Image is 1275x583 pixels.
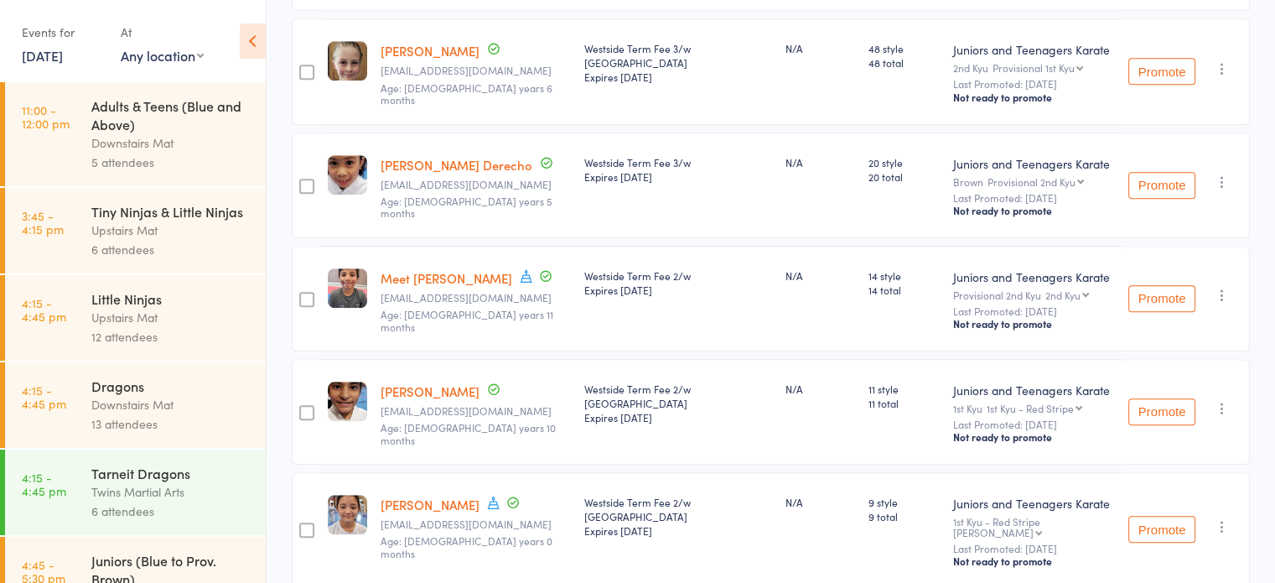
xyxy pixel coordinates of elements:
div: Little Ninjas [91,289,251,308]
span: 48 total [868,55,940,70]
span: Age: [DEMOGRAPHIC_DATA] years 0 months [381,534,552,560]
div: Westside Term Fee 2/w [583,268,771,297]
a: Meet [PERSON_NAME] [381,269,512,287]
a: [PERSON_NAME] Derecho [381,156,532,174]
button: Promote [1128,285,1195,312]
div: Upstairs Mat [91,221,251,240]
small: Last Promoted: [DATE] [953,78,1115,90]
div: Adults & Teens (Blue and Above) [91,96,251,133]
span: 20 total [868,169,940,184]
div: Westside Term Fee 3/w [GEOGRAPHIC_DATA] [583,41,771,84]
div: Twins Martial Arts [91,482,251,502]
span: 9 style [868,495,940,509]
img: image1709711835.png [328,495,367,534]
time: 4:15 - 4:45 pm [22,296,66,323]
div: N/A [785,268,856,283]
div: [PERSON_NAME] [953,527,1034,538]
span: 9 total [868,509,940,523]
img: image1614575810.png [328,41,367,81]
small: Last Promoted: [DATE] [953,192,1115,204]
time: 3:45 - 4:15 pm [22,209,64,236]
div: Westside Term Fee 3/w [583,155,771,184]
small: Last Promoted: [DATE] [953,305,1115,317]
div: 6 attendees [91,240,251,259]
div: Expires [DATE] [583,70,771,84]
img: image1646891893.png [328,268,367,308]
small: Last Promoted: [DATE] [953,419,1115,430]
span: 14 style [868,268,940,283]
div: Expires [DATE] [583,410,771,424]
span: 11 total [868,396,940,410]
div: Tiny Ninjas & Little Ninjas [91,202,251,221]
div: Juniors and Teenagers Karate [953,495,1115,512]
div: Westside Term Fee 2/w [GEOGRAPHIC_DATA] [583,382,771,424]
div: 5 attendees [91,153,251,172]
a: 11:00 -12:00 pmAdults & Teens (Blue and Above)Downstairs Mat5 attendees [5,82,266,186]
div: Not ready to promote [953,554,1115,568]
div: Provisional 1st Kyu [993,62,1075,73]
div: Provisional 2nd Kyu [953,289,1115,300]
img: image1620202912.png [328,382,367,421]
time: 4:15 - 4:45 pm [22,383,66,410]
div: 1st Kyu [953,403,1115,414]
div: N/A [785,382,856,396]
div: N/A [785,41,856,55]
small: ahshlhah1980@gmail.com [381,65,570,76]
small: sahadu@gmail.com [381,518,570,530]
div: At [121,18,204,46]
div: 12 attendees [91,327,251,346]
div: Juniors and Teenagers Karate [953,382,1115,398]
span: 11 style [868,382,940,396]
div: Not ready to promote [953,430,1115,444]
small: rohanvs@gmail.com [381,292,570,304]
img: image1619078092.png [328,155,367,195]
div: Downstairs Mat [91,133,251,153]
a: [PERSON_NAME] [381,42,479,60]
div: 1st Kyu - Red Stripe [987,403,1074,414]
a: 4:15 -4:45 pmLittle NinjasUpstairs Mat12 attendees [5,275,266,361]
div: N/A [785,155,856,169]
a: [PERSON_NAME] [381,496,479,513]
button: Promote [1128,516,1195,543]
div: Tarneit Dragons [91,464,251,482]
small: saminayeasmin@gmail.com [381,405,570,417]
a: 4:15 -4:45 pmTarneit DragonsTwins Martial Arts6 attendees [5,450,266,535]
div: Westside Term Fee 2/w [GEOGRAPHIC_DATA] [583,495,771,538]
a: 3:45 -4:15 pmTiny Ninjas & Little NinjasUpstairs Mat6 attendees [5,188,266,273]
div: 6 attendees [91,502,251,521]
div: Juniors and Teenagers Karate [953,268,1115,285]
a: 4:15 -4:45 pmDragonsDownstairs Mat13 attendees [5,362,266,448]
button: Promote [1128,398,1195,425]
div: Not ready to promote [953,204,1115,217]
div: 1st Kyu - Red Stripe [953,516,1115,538]
div: Juniors and Teenagers Karate [953,41,1115,58]
div: Expires [DATE] [583,169,771,184]
div: Upstairs Mat [91,308,251,327]
div: Provisional 2nd Kyu [987,176,1075,187]
div: N/A [785,495,856,509]
div: Downstairs Mat [91,395,251,414]
div: Expires [DATE] [583,283,771,297]
span: 20 style [868,155,940,169]
a: [PERSON_NAME] [381,383,479,400]
span: 14 total [868,283,940,297]
div: Brown [953,176,1115,187]
small: rickderecho@yahoo.com [381,179,570,190]
div: Any location [121,46,204,65]
a: [DATE] [22,46,63,65]
div: 2nd Kyu [953,62,1115,73]
time: 4:15 - 4:45 pm [22,471,66,497]
div: Not ready to promote [953,91,1115,104]
small: Last Promoted: [DATE] [953,543,1115,554]
div: Events for [22,18,104,46]
div: 2nd Kyu [1045,289,1081,300]
span: Age: [DEMOGRAPHIC_DATA] years 10 months [381,420,556,446]
span: Age: [DEMOGRAPHIC_DATA] years 5 months [381,194,552,220]
div: Juniors and Teenagers Karate [953,155,1115,172]
div: 13 attendees [91,414,251,434]
div: Expires [DATE] [583,523,771,538]
button: Promote [1128,58,1195,85]
span: Age: [DEMOGRAPHIC_DATA] years 11 months [381,307,553,333]
span: 48 style [868,41,940,55]
button: Promote [1128,172,1195,199]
